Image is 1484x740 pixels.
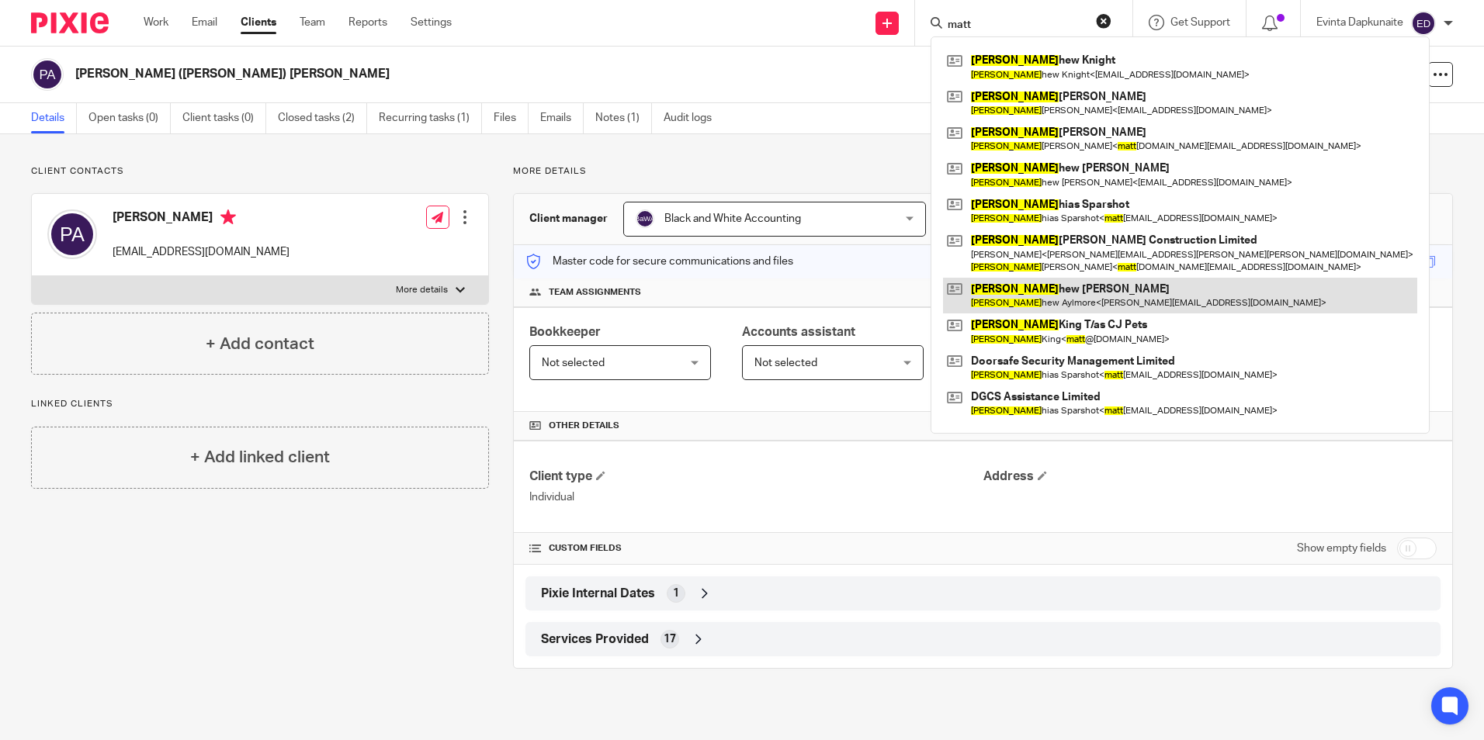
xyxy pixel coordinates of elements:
[1411,11,1436,36] img: svg%3E
[664,631,676,647] span: 17
[540,103,584,133] a: Emails
[348,15,387,30] a: Reports
[525,254,793,269] p: Master code for secure communications and files
[1316,15,1403,30] p: Evinta Dapkunaite
[664,103,723,133] a: Audit logs
[113,209,290,229] h4: [PERSON_NAME]
[411,15,452,30] a: Settings
[529,542,983,555] h4: CUSTOM FIELDS
[1096,13,1111,29] button: Clear
[513,165,1453,178] p: More details
[529,489,983,505] p: Individual
[31,12,109,33] img: Pixie
[595,103,652,133] a: Notes (1)
[88,103,171,133] a: Open tasks (0)
[396,284,448,296] p: More details
[754,358,817,368] span: Not selected
[529,326,601,338] span: Bookkeeper
[983,469,1437,485] h4: Address
[31,398,489,410] p: Linked clients
[541,631,649,648] span: Services Provided
[192,15,217,30] a: Email
[220,209,236,225] i: Primary
[549,420,619,432] span: Other details
[664,213,801,224] span: Black and White Accounting
[529,211,608,226] h3: Client manager
[190,445,330,469] h4: + Add linked client
[742,326,855,338] span: Accounts assistant
[1170,17,1230,28] span: Get Support
[113,244,290,260] p: [EMAIL_ADDRESS][DOMAIN_NAME]
[494,103,529,133] a: Files
[549,286,641,299] span: Team assignments
[1297,541,1386,556] label: Show empty fields
[673,586,679,601] span: 1
[946,19,1086,33] input: Search
[75,66,1008,82] h2: [PERSON_NAME] ([PERSON_NAME]) [PERSON_NAME]
[529,469,983,485] h4: Client type
[31,165,489,178] p: Client contacts
[31,103,77,133] a: Details
[47,209,97,259] img: svg%3E
[636,209,654,228] img: svg%3E
[300,15,325,30] a: Team
[144,15,168,30] a: Work
[31,58,64,91] img: svg%3E
[379,103,482,133] a: Recurring tasks (1)
[241,15,276,30] a: Clients
[182,103,266,133] a: Client tasks (0)
[278,103,367,133] a: Closed tasks (2)
[542,358,605,368] span: Not selected
[206,332,314,356] h4: + Add contact
[541,586,655,602] span: Pixie Internal Dates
